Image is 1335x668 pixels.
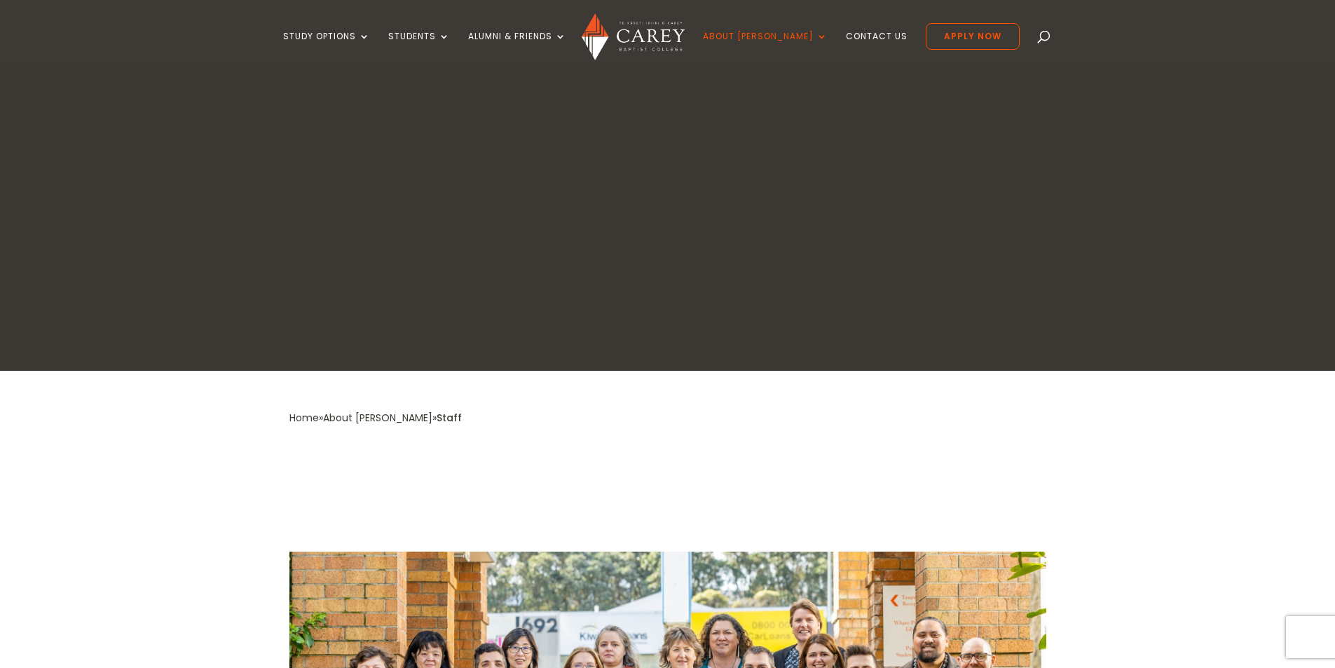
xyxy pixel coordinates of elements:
a: Alumni & Friends [468,32,566,64]
img: Carey Baptist College [582,13,685,60]
a: Apply Now [926,23,1020,50]
a: Study Options [283,32,370,64]
span: Staff [437,411,462,425]
a: Home [289,411,319,425]
span: » » [289,411,462,425]
a: About [PERSON_NAME] [703,32,828,64]
a: Students [388,32,450,64]
a: Contact Us [846,32,908,64]
a: About [PERSON_NAME] [323,411,432,425]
